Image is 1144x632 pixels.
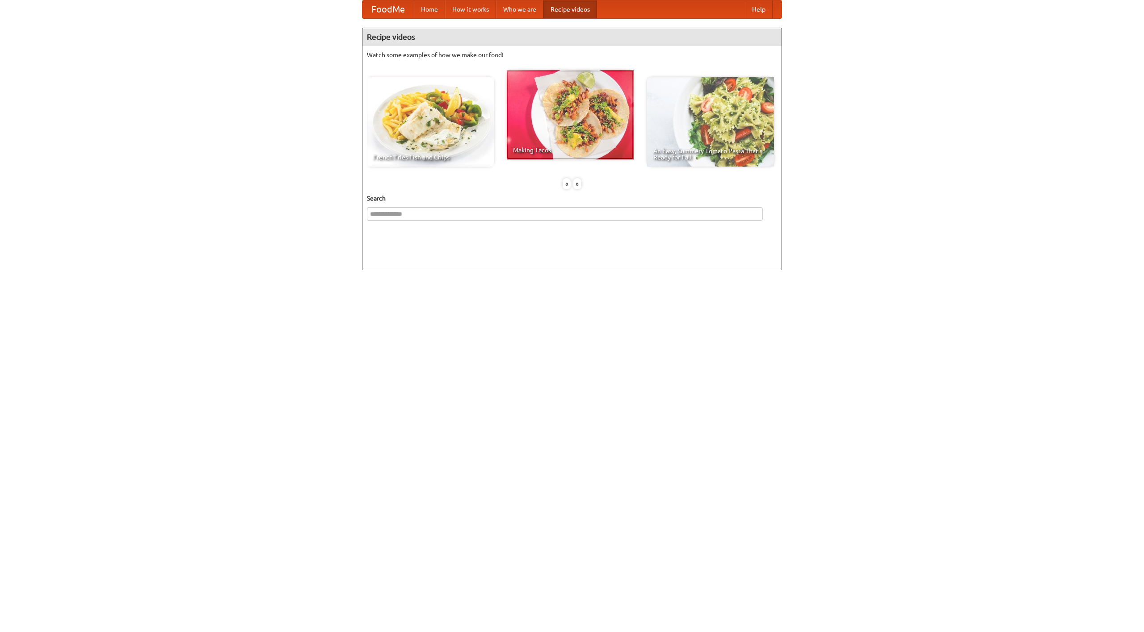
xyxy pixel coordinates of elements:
[647,77,774,167] a: An Easy, Summery Tomato Pasta That's Ready for Fall
[367,194,777,203] h5: Search
[445,0,496,18] a: How it works
[513,147,627,153] span: Making Tacos
[507,70,634,159] a: Making Tacos
[414,0,445,18] a: Home
[362,0,414,18] a: FoodMe
[496,0,543,18] a: Who we are
[563,178,571,189] div: «
[573,178,581,189] div: »
[745,0,773,18] a: Help
[362,28,782,46] h4: Recipe videos
[653,148,768,160] span: An Easy, Summery Tomato Pasta That's Ready for Fall
[543,0,597,18] a: Recipe videos
[367,77,494,167] a: French Fries Fish and Chips
[373,154,488,160] span: French Fries Fish and Chips
[367,50,777,59] p: Watch some examples of how we make our food!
